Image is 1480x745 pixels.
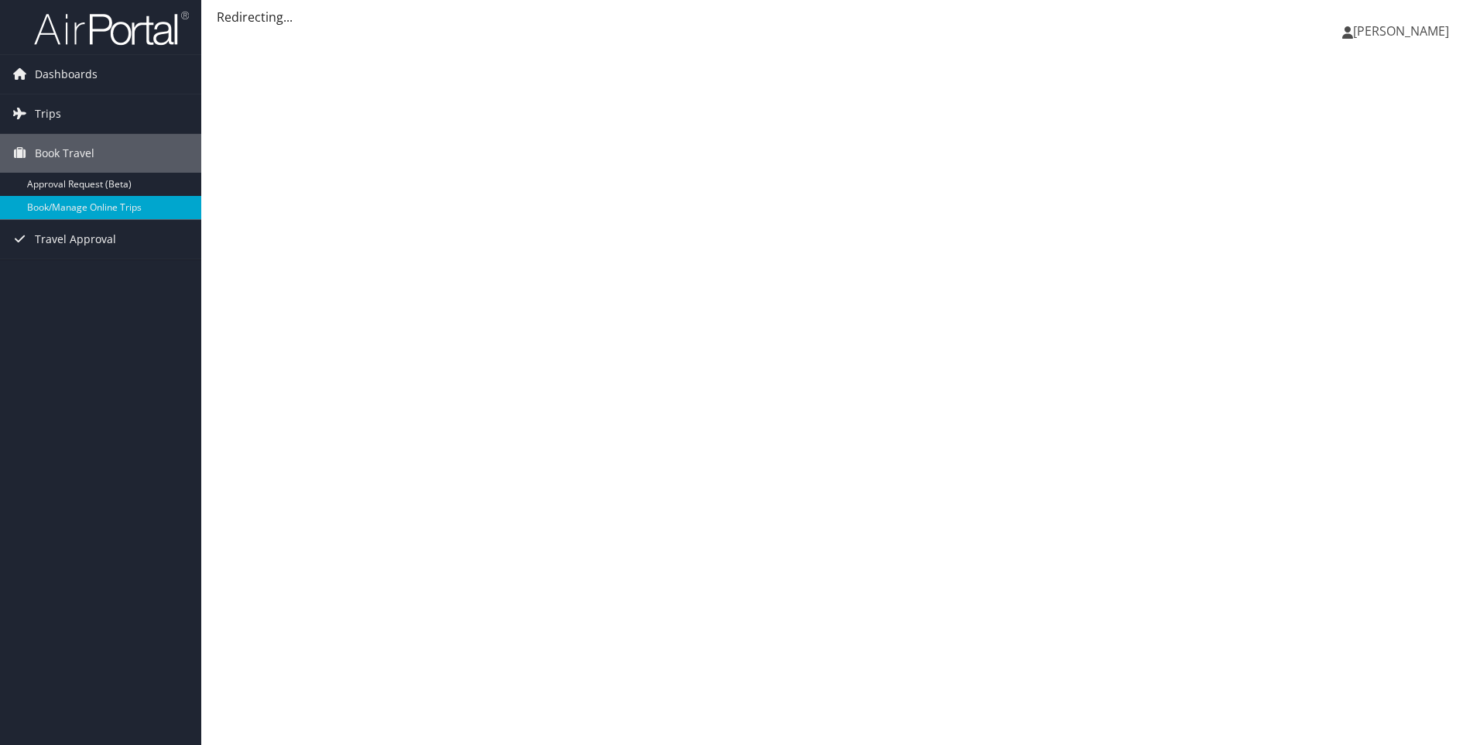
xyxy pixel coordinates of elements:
[34,10,189,46] img: airportal-logo.png
[35,94,61,133] span: Trips
[217,8,1465,26] div: Redirecting...
[35,220,116,259] span: Travel Approval
[1342,8,1465,54] a: [PERSON_NAME]
[35,134,94,173] span: Book Travel
[35,55,98,94] span: Dashboards
[1353,22,1449,39] span: [PERSON_NAME]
